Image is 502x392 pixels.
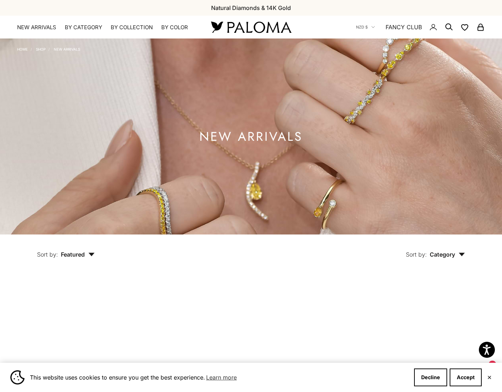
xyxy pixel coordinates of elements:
[356,24,375,30] button: NZD $
[17,24,194,31] nav: Primary navigation
[487,375,492,380] button: Close
[17,47,28,51] a: Home
[65,24,102,31] summary: By Category
[37,251,58,258] span: Sort by:
[414,368,447,386] button: Decline
[54,47,80,51] a: NEW ARRIVALS
[36,47,46,51] a: Shop
[356,24,368,30] span: NZD $
[30,372,408,383] span: This website uses cookies to ensure you get the best experience.
[10,370,25,385] img: Cookie banner
[356,16,485,38] nav: Secondary navigation
[161,24,188,31] summary: By Color
[199,132,303,141] h1: NEW ARRIVALS
[386,22,422,32] a: FANCY CLUB
[205,372,238,383] a: Learn more
[211,3,291,12] p: Natural Diamonds & 14K Gold
[21,234,111,264] button: Sort by: Featured
[406,251,427,258] span: Sort by:
[17,24,56,31] a: NEW ARRIVALS
[450,368,482,386] button: Accept
[111,24,153,31] summary: By Collection
[430,251,465,258] span: Category
[17,46,80,51] nav: Breadcrumb
[389,234,481,264] button: Sort by: Category
[61,251,95,258] span: Featured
